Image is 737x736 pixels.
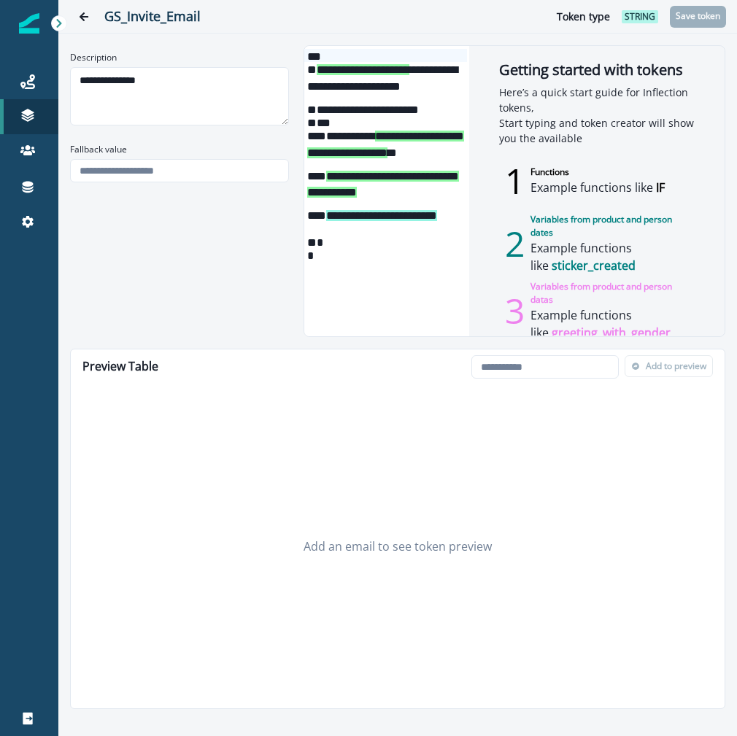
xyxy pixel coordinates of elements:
[304,538,492,555] p: Add an email to see token preview
[70,51,117,64] p: Description
[499,85,695,146] p: Here’s a quick start guide for Inflection tokens, Start typing and token creator will show you th...
[557,9,610,24] p: Token type
[499,284,530,337] p: 3
[530,213,695,239] p: Variables from product and person dates
[625,355,713,377] button: Add to preview
[670,6,726,28] button: Save token
[69,2,99,31] button: Go back
[530,166,665,179] p: Functions
[530,280,695,306] p: Variables from product and person datas
[499,61,695,79] h2: Getting started with tokens
[530,179,665,196] p: Example functions like
[622,10,658,23] span: string
[104,9,528,25] h2: GS_Invite_Email
[19,13,39,34] img: Inflection
[552,325,671,341] span: greeting_with_gender
[646,361,706,371] p: Add to preview
[676,11,720,21] p: Save token
[530,306,695,341] p: Example functions like
[77,354,164,379] h2: Preview Table
[552,257,636,274] span: sticker_created
[656,179,665,195] span: IF
[530,239,695,274] p: Example functions like
[499,217,530,270] p: 2
[70,143,127,156] p: Fallback value
[499,155,530,207] p: 1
